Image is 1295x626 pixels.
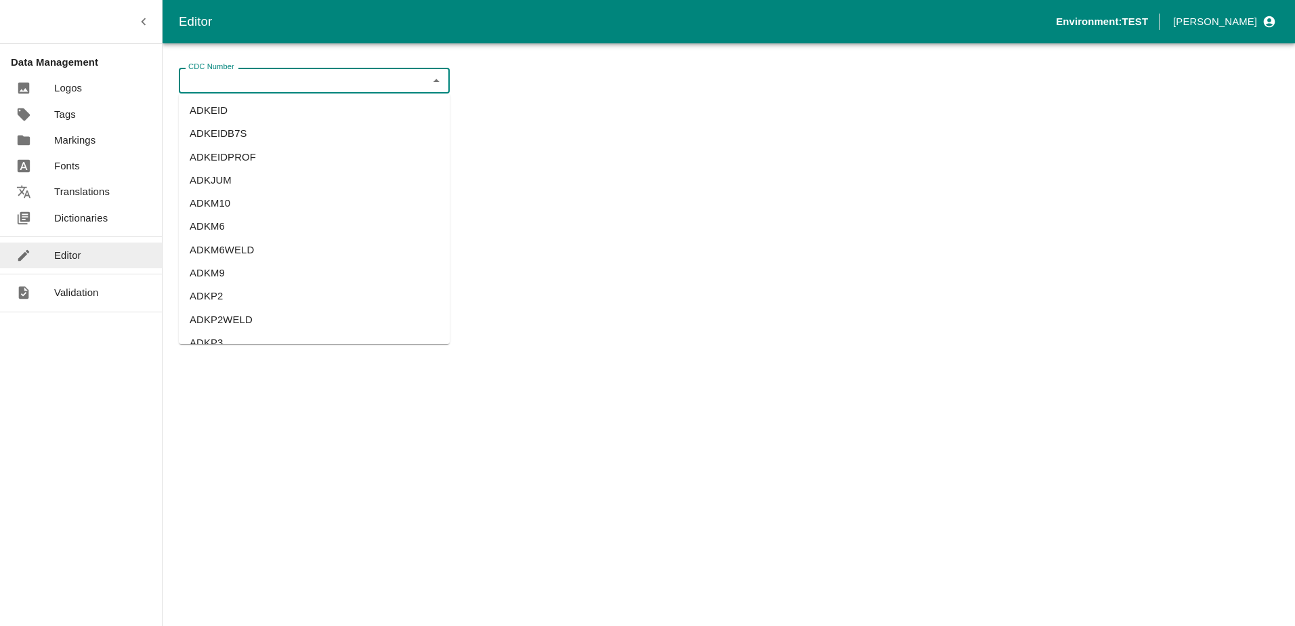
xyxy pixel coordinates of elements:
[179,169,450,192] li: ADKJUM
[54,81,82,96] p: Logos
[427,72,445,89] button: Close
[54,133,95,148] p: Markings
[1173,14,1257,29] p: [PERSON_NAME]
[54,248,81,263] p: Editor
[179,12,1056,32] div: Editor
[54,159,80,173] p: Fonts
[1056,14,1148,29] p: Environment: TEST
[179,99,450,122] li: ADKEID
[179,215,450,238] li: ADKM6
[188,62,234,72] label: CDC Number
[179,331,450,354] li: ADKP3
[179,308,450,331] li: ADKP2WELD
[179,238,450,262] li: ADKM6WELD
[179,192,450,215] li: ADKM10
[179,122,450,145] li: ADKEIDB7S
[54,184,110,199] p: Translations
[179,262,450,285] li: ADKM9
[54,211,108,226] p: Dictionaries
[1168,10,1279,33] button: profile
[54,285,99,300] p: Validation
[54,107,76,122] p: Tags
[179,285,450,308] li: ADKP2
[11,55,162,70] p: Data Management
[179,146,450,169] li: ADKEIDPROF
